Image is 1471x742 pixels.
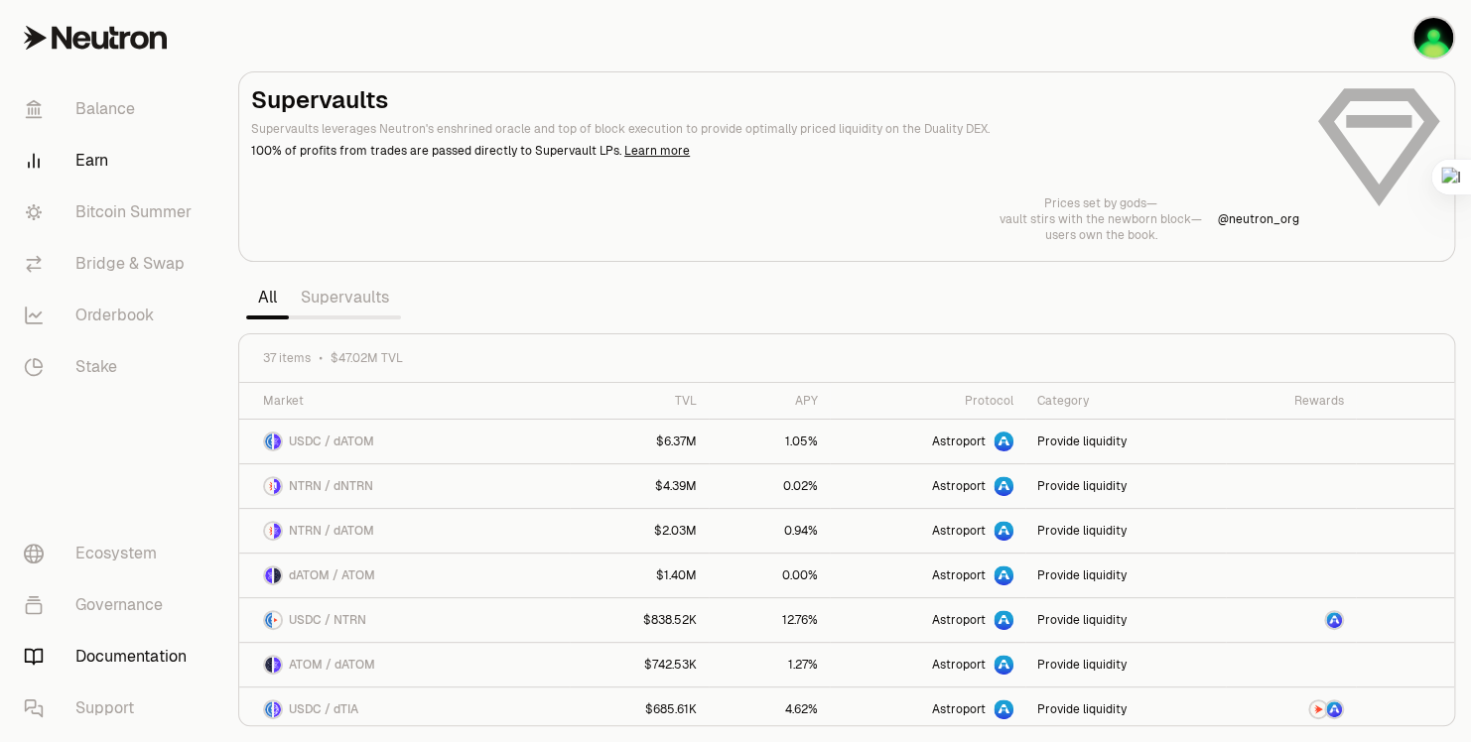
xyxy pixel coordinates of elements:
img: NTRN Logo [274,612,281,628]
a: 12.76% [709,598,830,642]
a: NTRN LogodATOM LogoNTRN / dATOM [239,509,570,553]
p: vault stirs with the newborn block— [1000,211,1202,227]
a: Astroport [830,509,1025,553]
a: Support [8,682,214,734]
a: Bitcoin Summer [8,186,214,238]
a: Learn more [624,143,690,159]
a: $742.53K [570,643,709,686]
span: NTRN / dATOM [289,523,374,539]
a: 4.62% [709,687,830,731]
a: USDC LogodATOM LogoUSDC / dATOM [239,420,570,463]
img: dATOM Logo [274,433,281,449]
span: Astroport [932,657,986,673]
a: USDC LogoNTRN LogoUSDC / NTRN [239,598,570,642]
img: dNTRN Logo [274,478,281,494]
a: Provide liquidity [1025,687,1226,731]
div: TVL [582,393,697,409]
a: Astroport [830,554,1025,597]
a: $6.37M [570,420,709,463]
span: dATOM / ATOM [289,567,375,583]
img: dATOM Logo [274,523,281,539]
p: Supervaults leverages Neutron's enshrined oracle and top of block execution to provide optimally ... [251,120,1299,138]
a: @neutron_org [1218,211,1299,227]
a: Governance [8,579,214,631]
h2: Supervaults [251,84,1299,116]
img: ATOM Logo [265,657,272,673]
span: Astroport [932,433,986,449]
a: Documentation [8,631,214,682]
a: Orderbook [8,290,214,341]
a: 0.00% [709,554,830,597]
span: Astroport [932,701,986,717]
a: Ecosystem [8,528,214,579]
a: Astroport [830,687,1025,731]
a: ATOM LogodATOM LogoATOM / dATOM [239,643,570,686]
a: Astroport [830,643,1025,686]
span: 37 items [263,350,311,366]
img: USDC Logo [265,701,272,717]
a: $1.40M [570,554,709,597]
a: Bridge & Swap [8,238,214,290]
a: Astroport [830,464,1025,508]
span: $47.02M TVL [331,350,403,366]
span: Astroport [932,523,986,539]
a: Stake [8,341,214,393]
span: USDC / dTIA [289,701,358,717]
a: Provide liquidity [1025,464,1226,508]
div: Category [1037,393,1214,409]
a: Balance [8,83,214,135]
span: USDC / NTRN [289,612,366,628]
div: Protocol [842,393,1013,409]
a: 0.94% [709,509,830,553]
img: NTRN Logo [265,523,272,539]
a: $685.61K [570,687,709,731]
div: Rewards [1238,393,1344,409]
a: Earn [8,135,214,186]
div: APY [721,393,818,409]
a: All [246,278,289,317]
a: Provide liquidity [1025,554,1226,597]
a: NTRN LogodNTRN LogoNTRN / dNTRN [239,464,570,508]
img: Stoner [1413,18,1453,58]
span: ATOM / dATOM [289,657,375,673]
a: $2.03M [570,509,709,553]
a: 1.05% [709,420,830,463]
img: dATOM Logo [265,567,272,583]
span: Astroport [932,567,986,583]
a: Provide liquidity [1025,598,1226,642]
img: ATOM Logo [274,567,281,583]
a: 0.02% [709,464,830,508]
p: Prices set by gods— [1000,195,1202,211]
img: NTRN Logo [265,478,272,494]
a: Provide liquidity [1025,643,1226,686]
img: ASTRO Logo [1326,612,1342,628]
img: USDC Logo [265,612,272,628]
span: Astroport [932,612,986,628]
a: $4.39M [570,464,709,508]
img: ASTRO Logo [1326,701,1342,717]
a: dATOM LogoATOM LogodATOM / ATOM [239,554,570,597]
img: NTRN Logo [1310,701,1326,717]
p: users own the book. [1000,227,1202,243]
a: Astroport [830,420,1025,463]
p: @ neutron_org [1218,211,1299,227]
a: Provide liquidity [1025,509,1226,553]
p: 100% of profits from trades are passed directly to Supervault LPs. [251,142,1299,160]
a: USDC LogodTIA LogoUSDC / dTIA [239,687,570,731]
img: dATOM Logo [274,657,281,673]
a: Astroport [830,598,1025,642]
a: $838.52K [570,598,709,642]
a: Provide liquidity [1025,420,1226,463]
img: USDC Logo [265,433,272,449]
img: dTIA Logo [274,701,281,717]
span: USDC / dATOM [289,433,374,449]
a: NTRN LogoASTRO Logo [1226,687,1356,731]
a: 1.27% [709,643,830,686]
a: ASTRO Logo [1226,598,1356,642]
span: NTRN / dNTRN [289,478,373,494]
div: Market [263,393,558,409]
a: Supervaults [289,278,401,317]
a: Prices set by gods—vault stirs with the newborn block—users own the book. [1000,195,1202,243]
span: Astroport [932,478,986,494]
